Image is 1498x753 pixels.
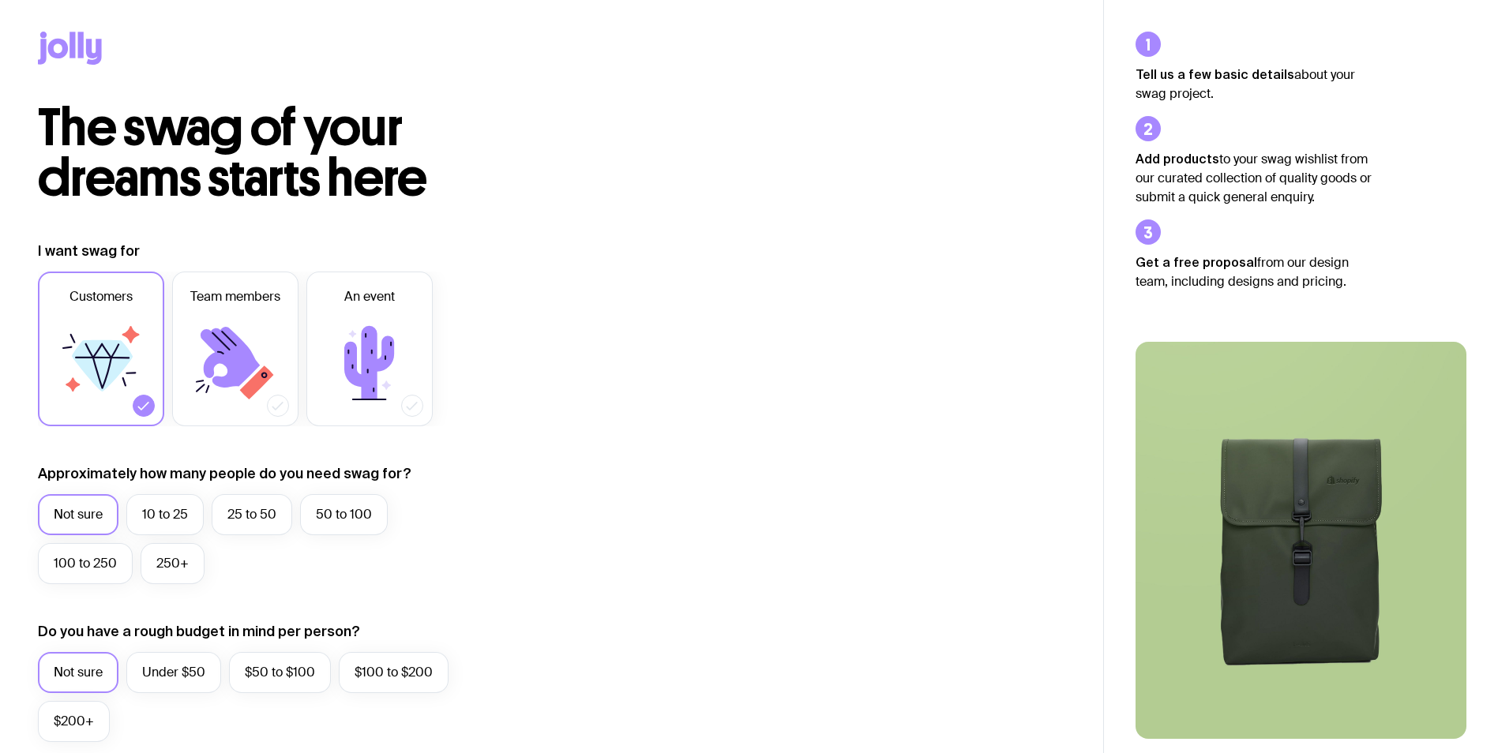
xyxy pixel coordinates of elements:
[38,701,110,742] label: $200+
[212,494,292,535] label: 25 to 50
[229,652,331,693] label: $50 to $100
[1136,253,1372,291] p: from our design team, including designs and pricing.
[38,652,118,693] label: Not sure
[38,464,411,483] label: Approximately how many people do you need swag for?
[190,287,280,306] span: Team members
[339,652,449,693] label: $100 to $200
[38,543,133,584] label: 100 to 250
[1136,67,1294,81] strong: Tell us a few basic details
[38,242,140,260] label: I want swag for
[38,96,427,209] span: The swag of your dreams starts here
[141,543,205,584] label: 250+
[1136,149,1372,207] p: to your swag wishlist from our curated collection of quality goods or submit a quick general enqu...
[1136,65,1372,103] p: about your swag project.
[126,494,204,535] label: 10 to 25
[1136,152,1219,166] strong: Add products
[69,287,133,306] span: Customers
[300,494,388,535] label: 50 to 100
[1136,255,1257,269] strong: Get a free proposal
[38,622,360,641] label: Do you have a rough budget in mind per person?
[344,287,395,306] span: An event
[38,494,118,535] label: Not sure
[126,652,221,693] label: Under $50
